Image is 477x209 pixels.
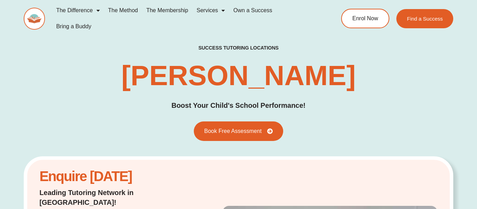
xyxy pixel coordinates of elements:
[396,9,453,28] a: Find a Success
[52,18,96,35] a: Bring a Buddy
[142,2,192,18] a: The Membership
[204,128,262,134] span: Book Free Assessment
[121,62,355,90] h1: [PERSON_NAME]
[229,2,276,18] a: Own a Success
[39,172,181,181] h2: Enquire [DATE]
[198,45,279,51] h2: success tutoring locations
[52,2,104,18] a: The Difference
[39,188,181,207] h2: Leading Tutoring Network in [GEOGRAPHIC_DATA]!
[171,100,306,111] h2: Boost Your Child's School Performance!
[194,121,284,141] a: Book Free Assessment
[341,9,389,28] a: Enrol Now
[407,16,443,21] span: Find a Success
[192,2,229,18] a: Services
[104,2,142,18] a: The Method
[352,16,378,21] span: Enrol Now
[52,2,317,35] nav: Menu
